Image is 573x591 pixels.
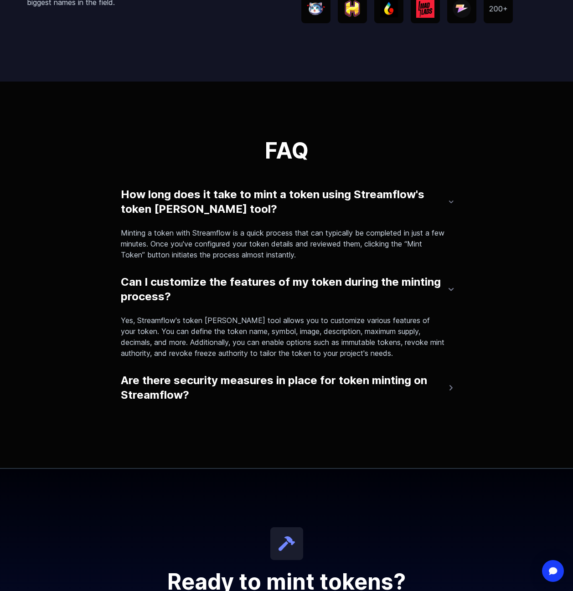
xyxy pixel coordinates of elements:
[121,370,453,406] button: Are there security measures in place for token minting on Streamflow?
[121,227,445,260] p: Minting a token with Streamflow is a quick process that can typically be completed in just a few ...
[307,2,325,15] img: WEN
[121,140,453,162] h3: FAQ
[121,271,453,308] button: Can I customize the features of my token during the minting process?
[542,560,564,582] div: Open Intercom Messenger
[121,315,445,359] p: Yes, Streamflow's token [PERSON_NAME] tool allows you to customize various features of your token...
[489,6,507,12] img: 200+
[343,0,361,17] img: Honeyland
[270,527,303,560] img: icon
[121,184,453,220] button: How long does it take to mint a token using Streamflow's token [PERSON_NAME] tool?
